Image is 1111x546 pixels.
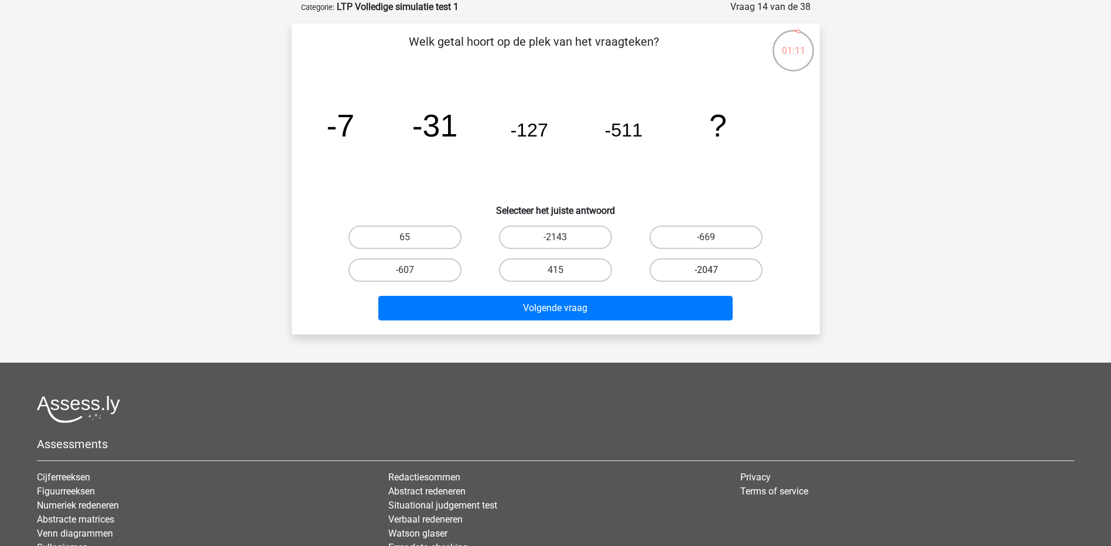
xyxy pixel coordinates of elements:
label: -2047 [649,258,763,282]
label: 415 [499,258,612,282]
tspan: -31 [412,108,457,143]
tspan: -7 [326,108,354,143]
p: Welk getal hoort op de plek van het vraagteken? [310,33,757,68]
label: -2143 [499,226,612,249]
h5: Assessments [37,437,1074,451]
img: Assessly logo [37,395,120,423]
a: Figuurreeksen [37,486,95,497]
a: Abstracte matrices [37,514,114,525]
tspan: -127 [510,120,548,141]
a: Redactiesommen [388,472,460,483]
a: Verbaal redeneren [388,514,463,525]
label: -607 [348,258,462,282]
tspan: ? [709,108,727,143]
label: 65 [348,226,462,249]
h6: Selecteer het juiste antwoord [310,196,801,216]
button: Volgende vraag [378,296,733,320]
a: Terms of service [740,486,808,497]
small: Categorie: [301,3,334,12]
strong: LTP Volledige simulatie test 1 [337,1,459,12]
a: Privacy [740,472,771,483]
label: -669 [649,226,763,249]
a: Numeriek redeneren [37,500,119,511]
tspan: -511 [604,120,642,141]
div: 01:11 [771,29,815,58]
a: Watson glaser [388,528,447,539]
a: Situational judgement test [388,500,497,511]
a: Abstract redeneren [388,486,466,497]
a: Cijferreeksen [37,472,90,483]
a: Venn diagrammen [37,528,113,539]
